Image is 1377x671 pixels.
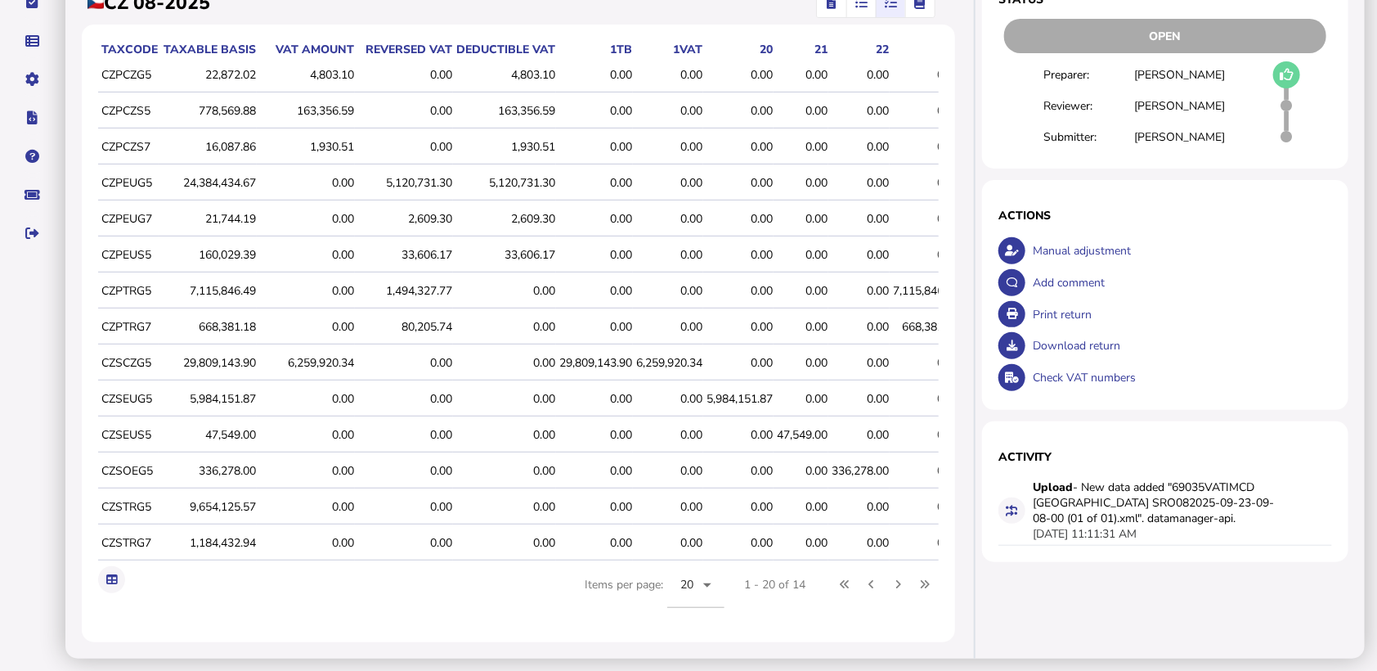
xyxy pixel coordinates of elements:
[260,211,354,227] div: 0.00
[706,103,773,119] div: 0.00
[777,355,828,371] div: 0.00
[667,562,724,626] mat-form-field: Change page size
[636,211,702,227] div: 0.00
[358,535,452,551] div: 0.00
[636,355,702,371] div: 6,259,920.34
[706,319,773,335] div: 0.00
[358,67,452,83] div: 0.00
[162,283,256,299] div: 7,115,846.49
[559,175,632,191] div: 0.00
[706,463,773,479] div: 0.00
[260,247,354,263] div: 0.00
[98,526,159,561] td: CZSTRG7
[456,103,555,119] div: 163,356.59
[260,463,354,479] div: 0.00
[98,418,159,453] td: CZSEUS5
[456,355,555,371] div: 0.00
[98,41,159,58] th: taxCode
[456,247,555,263] div: 33,606.17
[456,499,555,515] div: 0.00
[636,319,702,335] div: 0.00
[162,139,256,155] div: 16,087.86
[16,178,50,212] button: Raise a support ticket
[706,139,773,155] div: 0.00
[832,427,889,443] div: 0.00
[998,449,1332,465] h1: Activity
[636,103,702,119] div: 0.00
[893,211,959,227] div: 0.00
[162,42,256,57] div: Taxable basis
[744,577,805,592] div: 1 - 20 of 14
[456,391,555,407] div: 0.00
[16,216,50,250] button: Sign out
[559,463,632,479] div: 0.00
[1134,98,1225,114] div: [PERSON_NAME]
[777,319,828,335] div: 0.00
[1043,129,1134,145] div: Submitter:
[162,391,256,407] div: 5,984,151.87
[98,58,159,92] td: CZPCZG5
[260,535,354,551] div: 0.00
[358,175,452,191] div: 5,120,731.30
[1134,129,1225,145] div: [PERSON_NAME]
[559,139,632,155] div: 0.00
[706,175,773,191] div: 0.00
[893,427,959,443] div: 0.00
[777,391,828,407] div: 0.00
[98,238,159,272] td: CZPEUS5
[636,247,702,263] div: 0.00
[998,364,1025,391] button: Check VAT numbers on return.
[98,166,159,200] td: CZPEUG5
[358,499,452,515] div: 0.00
[832,499,889,515] div: 0.00
[885,571,912,598] button: Next page
[777,427,828,443] div: 47,549.00
[832,175,889,191] div: 0.00
[1029,235,1332,267] div: Manual adjustment
[777,139,828,155] div: 0.00
[777,247,828,263] div: 0.00
[893,391,959,407] div: 0.00
[893,355,959,371] div: 0.00
[636,67,702,83] div: 0.00
[260,427,354,443] div: 0.00
[559,247,632,263] div: 0.00
[358,355,452,371] div: 0.00
[260,175,354,191] div: 0.00
[636,391,702,407] div: 0.00
[162,319,256,335] div: 668,381.18
[706,283,773,299] div: 0.00
[98,490,159,525] td: CZSTRG5
[358,42,452,57] div: Reversed VAT
[998,269,1025,296] button: Make a comment in the activity log.
[893,67,959,83] div: 0.00
[636,175,702,191] div: 0.00
[456,319,555,335] div: 0.00
[162,499,256,515] div: 9,654,125.57
[260,391,354,407] div: 0.00
[559,67,632,83] div: 0.00
[1006,505,1017,516] i: Data for this filing changed
[832,42,889,57] div: 22
[777,175,828,191] div: 0.00
[636,139,702,155] div: 0.00
[706,535,773,551] div: 0.00
[777,535,828,551] div: 0.00
[559,499,632,515] div: 0.00
[777,67,828,83] div: 0.00
[358,283,452,299] div: 1,494,327.77
[1043,67,1134,83] div: Preparer:
[16,62,50,97] button: Manage settings
[832,211,889,227] div: 0.00
[832,103,889,119] div: 0.00
[358,103,452,119] div: 0.00
[162,103,256,119] div: 778,569.88
[832,355,889,371] div: 0.00
[260,283,354,299] div: 0.00
[456,67,555,83] div: 4,803.10
[98,346,159,381] td: CZSCZG5
[559,427,632,443] div: 0.00
[1004,19,1326,53] div: Open
[832,463,889,479] div: 336,278.00
[98,566,125,593] button: Export table data to Excel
